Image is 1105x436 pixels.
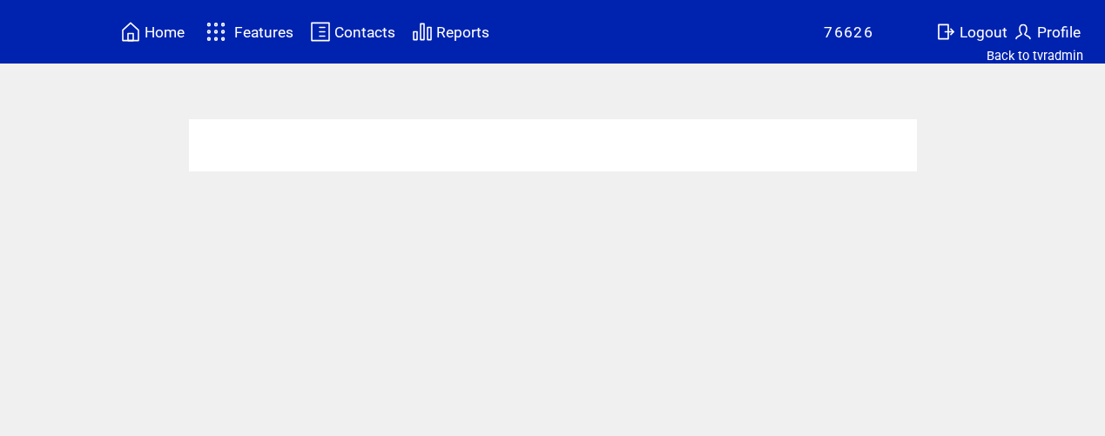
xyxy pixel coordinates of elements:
a: Logout [933,18,1010,45]
img: contacts.svg [310,21,331,43]
img: exit.svg [935,21,956,43]
img: profile.svg [1013,21,1034,43]
span: 76626 [824,23,873,41]
a: Home [118,18,187,45]
span: Home [145,23,185,41]
img: chart.svg [412,21,433,43]
span: Features [234,23,293,41]
span: Logout [960,23,1007,41]
img: home.svg [120,21,141,43]
span: Reports [436,23,489,41]
span: Contacts [334,23,395,41]
img: features.svg [201,17,232,46]
a: Features [199,15,297,49]
a: Contacts [307,18,398,45]
a: Back to tvradmin [987,48,1083,64]
a: Reports [409,18,492,45]
span: Profile [1037,23,1081,41]
a: Profile [1010,18,1083,45]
